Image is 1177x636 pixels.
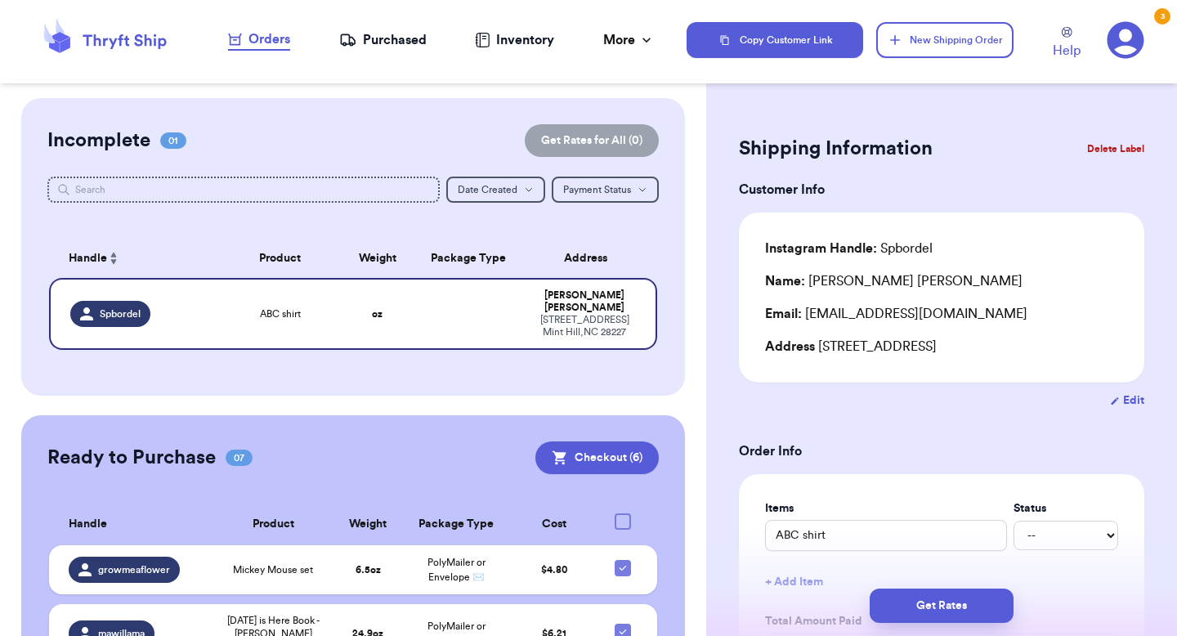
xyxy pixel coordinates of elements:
[98,563,170,576] span: growmeaflower
[403,504,509,545] th: Package Type
[525,124,659,157] button: Get Rates for All (0)
[414,239,523,278] th: Package Type
[552,177,659,203] button: Payment Status
[876,22,1014,58] button: New Shipping Order
[69,250,107,267] span: Handle
[427,558,486,582] span: PolyMailer or Envelope ✉️
[226,450,253,466] span: 07
[107,249,120,268] button: Sort ascending
[69,516,107,533] span: Handle
[687,22,863,58] button: Copy Customer Link
[1107,21,1144,59] a: 3
[739,441,1144,461] h3: Order Info
[219,239,341,278] th: Product
[535,441,659,474] button: Checkout (6)
[541,565,567,575] span: $ 4.80
[341,239,414,278] th: Weight
[765,239,933,258] div: Spbordel
[228,29,290,49] div: Orders
[228,29,290,51] a: Orders
[765,337,1118,356] div: [STREET_ADDRESS]
[533,289,636,314] div: [PERSON_NAME] [PERSON_NAME]
[563,185,631,195] span: Payment Status
[47,177,440,203] input: Search
[765,242,877,255] span: Instagram Handle:
[509,504,597,545] th: Cost
[523,239,657,278] th: Address
[47,128,150,154] h2: Incomplete
[356,565,381,575] strong: 6.5 oz
[339,30,427,50] a: Purchased
[1014,500,1118,517] label: Status
[765,500,1007,517] label: Items
[160,132,186,149] span: 01
[1053,41,1081,60] span: Help
[759,564,1125,600] button: + Add Item
[870,589,1014,623] button: Get Rates
[533,314,636,338] div: [STREET_ADDRESS] Mint Hill , NC 28227
[47,445,216,471] h2: Ready to Purchase
[214,504,333,545] th: Product
[260,307,301,320] span: ABC shirt
[100,307,141,320] span: Spbordel
[1154,8,1170,25] div: 3
[739,180,1144,199] h3: Customer Info
[475,30,554,50] a: Inventory
[739,136,933,162] h2: Shipping Information
[446,177,545,203] button: Date Created
[765,340,815,353] span: Address
[1081,131,1151,167] button: Delete Label
[1053,27,1081,60] a: Help
[765,275,805,288] span: Name:
[765,307,802,320] span: Email:
[765,304,1118,324] div: [EMAIL_ADDRESS][DOMAIN_NAME]
[458,185,517,195] span: Date Created
[333,504,404,545] th: Weight
[603,30,655,50] div: More
[233,563,313,576] span: Mickey Mouse set
[1110,392,1144,409] button: Edit
[765,271,1023,291] div: [PERSON_NAME] [PERSON_NAME]
[372,309,383,319] strong: oz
